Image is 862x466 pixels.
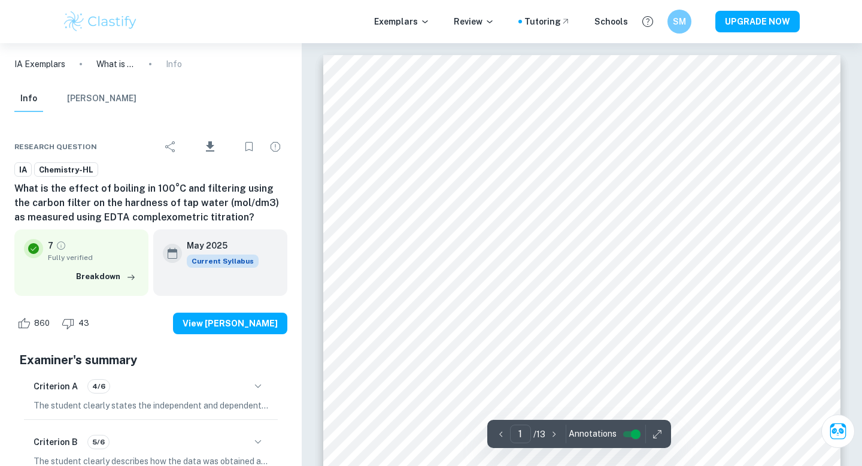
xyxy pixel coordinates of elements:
a: IA Exemplars [14,58,65,71]
a: Schools [594,15,628,28]
span: 43 [72,317,96,329]
h6: Criterion A [34,380,78,393]
div: Share [159,135,183,159]
div: Like [14,314,56,333]
a: Tutoring [524,15,570,28]
span: Research question [14,141,97,152]
button: SM [667,10,691,34]
span: 4/6 [88,381,110,392]
span: 5/6 [88,437,109,447]
p: Info [166,58,182,71]
h5: Examiner's summary [19,351,283,369]
a: Grade fully verified [56,240,66,251]
h6: Criterion B [34,435,78,449]
button: Info [14,86,43,112]
div: Download [185,131,235,162]
span: Fully verified [48,252,139,263]
span: 860 [28,317,56,329]
span: Current Syllabus [187,255,259,268]
h6: SM [673,15,687,28]
img: Clastify logo [62,10,138,34]
button: Breakdown [73,268,139,286]
p: The student clearly states the independent and dependent variables in the research question, howe... [34,399,268,412]
button: UPGRADE NOW [715,11,800,32]
p: Exemplars [374,15,430,28]
button: [PERSON_NAME] [67,86,136,112]
button: View [PERSON_NAME] [173,313,287,334]
span: Chemistry-HL [35,164,98,176]
p: What is the effect of boiling in 100°C and filtering using the carbon filter on the hardness of t... [96,58,135,71]
div: Report issue [263,135,287,159]
button: Ask Clai [821,414,855,448]
a: IA [14,162,32,177]
button: Help and Feedback [638,11,658,32]
p: 7 [48,239,53,252]
h6: What is the effect of boiling in 100°C and filtering using the carbon filter on the hardness of t... [14,181,287,225]
p: / 13 [533,428,545,441]
span: Annotations [569,428,617,440]
p: Review [454,15,494,28]
div: Bookmark [237,135,261,159]
a: Chemistry-HL [34,162,98,177]
h6: May 2025 [187,239,249,252]
span: IA [15,164,31,176]
div: This exemplar is based on the current syllabus. Feel free to refer to it for inspiration/ideas wh... [187,255,259,268]
div: Dislike [59,314,96,333]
